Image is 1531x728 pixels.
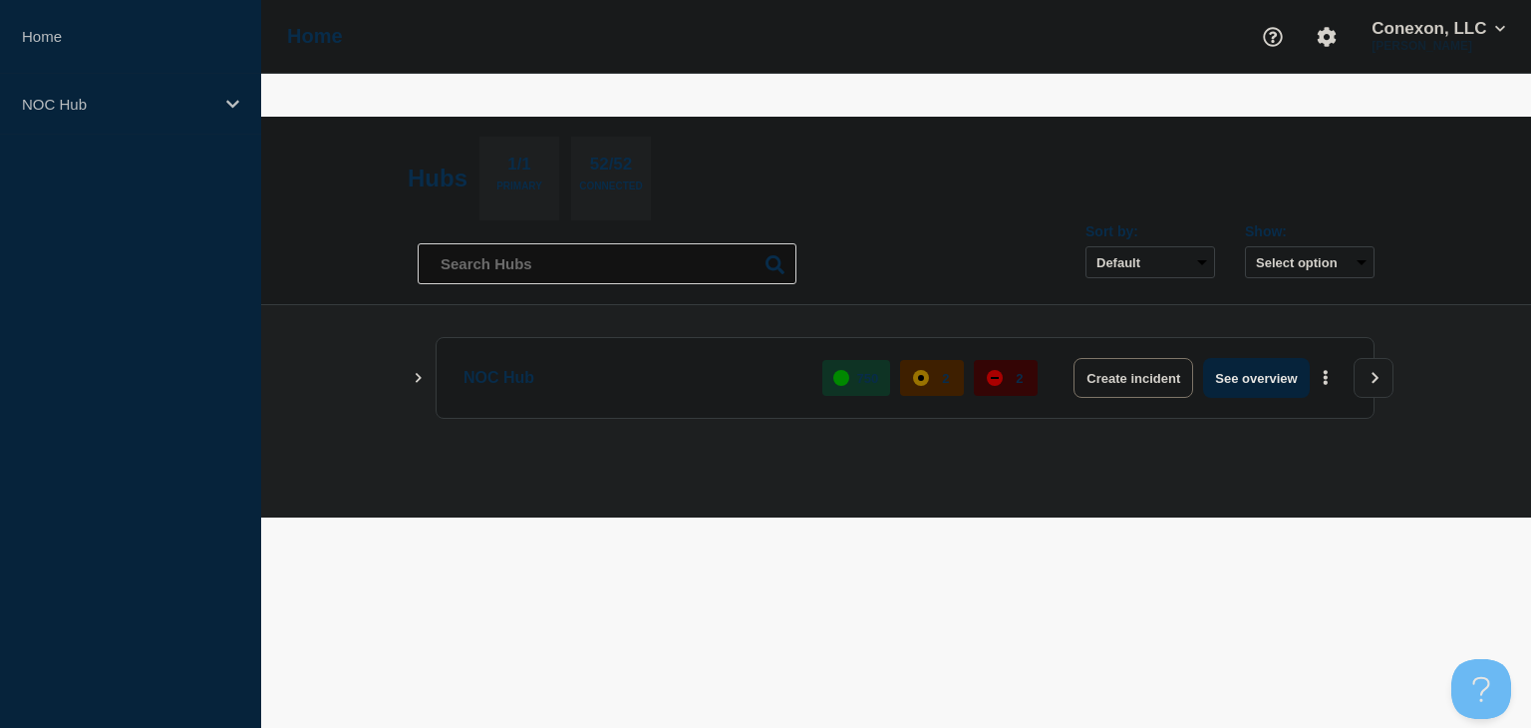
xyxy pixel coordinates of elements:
[1085,223,1215,239] div: Sort by:
[22,96,213,113] p: NOC Hub
[1203,358,1309,398] button: See overview
[287,25,343,48] h1: Home
[1245,246,1375,278] button: Select option
[582,155,640,181] p: 52/52
[913,370,929,386] div: affected
[500,155,539,181] p: 1/1
[1085,246,1215,278] select: Sort by
[1252,16,1294,58] button: Support
[857,371,879,386] p: 750
[1073,358,1193,398] button: Create incident
[1313,360,1339,397] button: More actions
[463,358,799,398] p: NOC Hub
[1306,16,1348,58] button: Account settings
[942,371,949,386] p: 2
[414,371,424,386] button: Show Connected Hubs
[987,370,1003,386] div: down
[1354,358,1393,398] button: View
[579,181,642,201] p: Connected
[1245,223,1375,239] div: Show:
[1016,371,1023,386] p: 2
[1368,19,1509,39] button: Conexon, LLC
[1368,39,1509,53] p: [PERSON_NAME]
[408,165,467,192] h2: Hubs
[833,370,849,386] div: up
[1451,659,1511,719] iframe: Help Scout Beacon - Open
[418,243,796,284] input: Search Hubs
[496,181,542,201] p: Primary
